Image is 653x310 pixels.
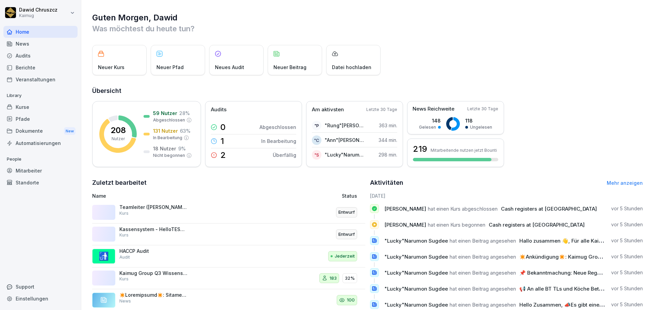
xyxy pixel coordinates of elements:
[99,250,109,262] p: 🚮
[3,137,78,149] a: Automatisierungen
[312,121,321,130] div: "P
[98,64,124,71] p: Neuer Kurs
[92,201,365,224] a: Teamleiter ([PERSON_NAME])KursEntwurf
[335,253,355,260] p: Jederzeit
[178,145,186,152] p: 9 %
[338,231,355,238] p: Entwurf
[111,126,126,134] p: 208
[3,165,78,177] a: Mitarbeiter
[3,154,78,165] p: People
[119,254,130,260] p: Audit
[3,26,78,38] a: Home
[384,301,448,308] span: "Lucky"Narumon Sugdee
[413,105,454,113] p: News Reichweite
[3,90,78,101] p: Library
[450,301,516,308] span: hat einen Beitrag angesehen
[370,178,403,187] h2: Aktivitäten
[92,192,263,199] p: Name
[179,110,190,117] p: 28 %
[119,204,187,210] p: Teamleiter ([PERSON_NAME])
[428,222,485,228] span: hat einen Kurs begonnen
[470,124,492,130] p: Ungelesen
[92,86,643,96] h2: Übersicht
[611,237,643,244] p: vor 5 Stunden
[379,122,397,129] p: 363 min.
[325,122,364,129] p: "Rung"[PERSON_NAME]
[92,245,365,267] a: 🚮HACCP AuditAuditJederzeit
[330,275,337,282] p: 183
[153,135,182,141] p: In Bearbeitung
[347,297,355,304] p: 100
[611,301,643,308] p: vor 5 Stunden
[3,101,78,113] a: Kurse
[312,135,321,145] div: "C
[3,113,78,125] div: Pfade
[211,106,227,114] p: Audits
[384,206,426,212] span: [PERSON_NAME]
[119,292,187,298] p: ✴️Loremipsumd✴️: Sitame Conse Adipiscin Elitseddo Eiusm - Temp Incid Utlabo etd magnaal enima Min...
[153,127,178,134] p: 131 Nutzer
[489,222,585,228] span: Cash registers at [GEOGRAPHIC_DATA]
[153,117,185,123] p: Abgeschlossen
[19,7,57,13] p: Dawid Chruszcz
[156,64,184,71] p: Neuer Pfad
[3,50,78,62] a: Audits
[273,64,306,71] p: Neuer Beitrag
[3,125,78,137] a: DokumenteNew
[419,117,441,124] p: 148
[259,124,296,131] p: Abgeschlossen
[3,38,78,50] a: News
[261,137,296,145] p: In Bearbeitung
[611,285,643,292] p: vor 5 Stunden
[220,151,226,159] p: 2
[112,136,125,142] p: Nutzer
[379,136,397,144] p: 344 min.
[119,232,129,238] p: Kurs
[450,270,516,276] span: hat einen Beitrag angesehen
[153,110,177,117] p: 59 Nutzer
[3,74,78,85] a: Veranstaltungen
[431,148,497,153] p: Mitarbeitende nutzen jetzt Bounti
[345,275,355,282] p: 32%
[611,269,643,276] p: vor 5 Stunden
[384,285,448,292] span: "Lucky"Narumon Sugdee
[153,145,176,152] p: 18 Nutzer
[64,127,76,135] div: New
[450,285,516,292] span: hat einen Beitrag angesehen
[312,150,321,160] div: "S
[119,226,187,232] p: Kassensystem - HelloTESS ([PERSON_NAME])
[607,180,643,186] a: Mehr anzeigen
[3,293,78,305] a: Einstellungen
[338,209,355,216] p: Entwurf
[413,143,427,155] h3: 219
[119,276,129,282] p: Kurs
[465,117,492,124] p: 118
[325,136,364,144] p: "Ann"[PERSON_NAME]
[384,270,448,276] span: "Lucky"Narumon Sugdee
[220,123,225,131] p: 0
[467,106,498,112] p: Letzte 30 Tage
[366,107,397,113] p: Letzte 30 Tage
[180,127,190,134] p: 63 %
[3,177,78,189] a: Standorte
[3,62,78,74] a: Berichte
[325,151,364,158] p: "Lucky"Narumon Sugdee
[450,238,516,244] span: hat einen Beitrag angesehen
[611,221,643,228] p: vor 5 Stunden
[312,106,344,114] p: Am aktivsten
[450,254,516,260] span: hat einen Beitrag angesehen
[215,64,244,71] p: Neues Audit
[342,192,357,199] p: Status
[379,151,397,158] p: 298 min.
[92,12,643,23] h1: Guten Morgen, Dawid
[384,254,448,260] span: "Lucky"Narumon Sugdee
[119,270,187,276] p: Kaimug Group Q3 Wissens-Check
[19,13,57,18] p: Kaimug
